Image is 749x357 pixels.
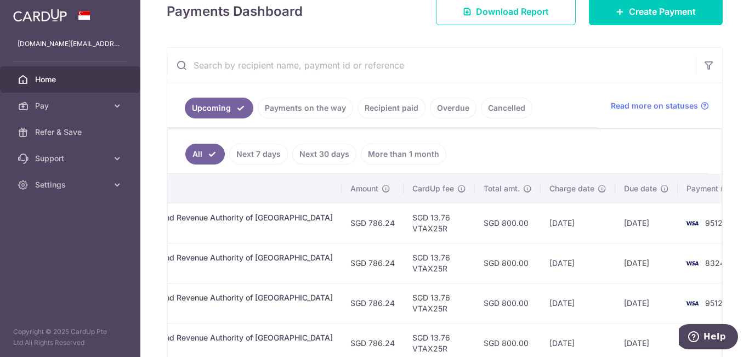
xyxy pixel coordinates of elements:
[35,100,107,111] span: Pay
[412,183,454,194] span: CardUp fee
[681,257,703,270] img: Bank Card
[342,203,404,243] td: SGD 786.24
[13,9,67,22] img: CardUp
[615,243,678,283] td: [DATE]
[106,252,333,263] div: Income Tax. Inland Revenue Authority of [GEOGRAPHIC_DATA]
[404,243,475,283] td: SGD 13.76 VTAX25R
[292,144,356,165] a: Next 30 days
[475,283,541,323] td: SGD 800.00
[185,98,253,118] a: Upcoming
[476,5,549,18] span: Download Report
[358,98,425,118] a: Recipient paid
[185,144,225,165] a: All
[35,179,107,190] span: Settings
[106,292,333,303] div: Income Tax. Inland Revenue Authority of [GEOGRAPHIC_DATA]
[18,38,123,49] p: [DOMAIN_NAME][EMAIL_ADDRESS][DOMAIN_NAME]
[404,283,475,323] td: SGD 13.76 VTAX25R
[615,283,678,323] td: [DATE]
[705,218,723,228] span: 9512
[541,283,615,323] td: [DATE]
[106,332,333,343] div: Income Tax. Inland Revenue Authority of [GEOGRAPHIC_DATA]
[229,144,288,165] a: Next 7 days
[615,203,678,243] td: [DATE]
[611,100,698,111] span: Read more on statuses
[106,212,333,223] div: Income Tax. Inland Revenue Authority of [GEOGRAPHIC_DATA]
[549,183,594,194] span: Charge date
[475,243,541,283] td: SGD 800.00
[342,243,404,283] td: SGD 786.24
[167,48,696,83] input: Search by recipient name, payment id or reference
[361,144,446,165] a: More than 1 month
[350,183,378,194] span: Amount
[106,263,333,274] p: S7619090I
[35,153,107,164] span: Support
[97,174,342,203] th: Payment details
[106,343,333,354] p: S7619090I
[342,283,404,323] td: SGD 786.24
[681,297,703,310] img: Bank Card
[430,98,476,118] a: Overdue
[705,298,723,308] span: 9512
[167,2,303,21] h4: Payments Dashboard
[475,203,541,243] td: SGD 800.00
[629,5,696,18] span: Create Payment
[35,74,107,85] span: Home
[484,183,520,194] span: Total amt.
[611,100,709,111] a: Read more on statuses
[481,98,532,118] a: Cancelled
[705,258,725,268] span: 8324
[541,243,615,283] td: [DATE]
[541,203,615,243] td: [DATE]
[258,98,353,118] a: Payments on the way
[35,127,107,138] span: Refer & Save
[624,183,657,194] span: Due date
[679,324,738,352] iframe: Opens a widget where you can find more information
[106,303,333,314] p: S7619090I
[404,203,475,243] td: SGD 13.76 VTAX25R
[681,217,703,230] img: Bank Card
[106,223,333,234] p: S7619090I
